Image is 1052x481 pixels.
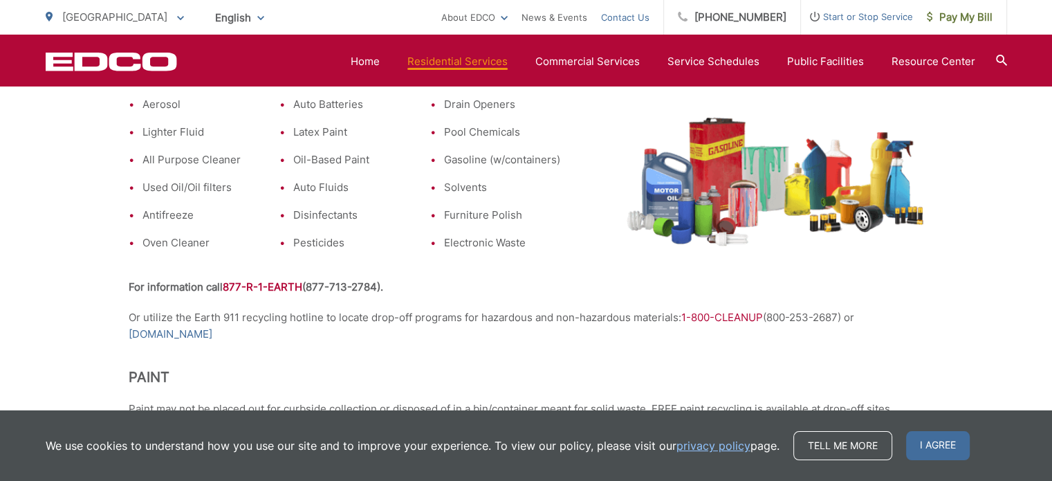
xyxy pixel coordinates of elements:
span: Pay My Bill [927,9,993,26]
p: Or utilize the Earth 911 recycling hotline to locate drop-off programs for hazardous and non-haza... [129,309,924,343]
p: We use cookies to understand how you use our site and to improve your experience. To view our pol... [46,437,779,454]
li: Pool Chemicals [444,124,560,140]
li: Pesticides [293,235,409,251]
p: Paint may not be placed out for curbside collection or disposed of in a bin/container meant for s... [129,401,924,467]
li: Lighter Fluid [142,124,259,140]
a: Commercial Services [535,53,640,70]
li: Latex Paint [293,124,409,140]
a: Resource Center [892,53,975,70]
li: Disinfectants [293,207,409,224]
a: News & Events [522,9,587,26]
li: All Purpose Cleaner [142,152,259,168]
span: English [205,6,275,30]
li: Furniture Polish [444,207,560,224]
a: Residential Services [407,53,508,70]
a: Public Facilities [787,53,864,70]
li: Used Oil/Oil filters [142,179,259,196]
span: 877-R-1-EARTH [223,280,302,293]
a: Tell me more [793,431,892,460]
span: [GEOGRAPHIC_DATA] [62,10,167,24]
span: I agree [906,431,970,460]
a: [DOMAIN_NAME] [129,326,212,343]
li: Drain Openers [444,96,560,113]
li: Electronic Waste [444,235,560,251]
li: Gasoline (w/containers) [444,152,560,168]
a: Home [351,53,380,70]
li: Antifreeze [142,207,259,224]
li: Auto Batteries [293,96,409,113]
a: About EDCO [441,9,508,26]
img: Pile of leftover household hazardous waste [627,117,924,246]
li: Aerosol [142,96,259,113]
span: 1-800-CLEANUP [681,311,763,324]
h2: Paint [129,369,924,385]
strong: For information call (877-713-2784). [129,280,383,293]
a: EDCD logo. Return to the homepage. [46,52,177,71]
a: privacy policy [676,437,750,454]
li: Auto Fluids [293,179,409,196]
li: Oven Cleaner [142,235,259,251]
a: Service Schedules [667,53,759,70]
a: Contact Us [601,9,649,26]
li: Oil-Based Paint [293,152,409,168]
li: Solvents [444,179,560,196]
